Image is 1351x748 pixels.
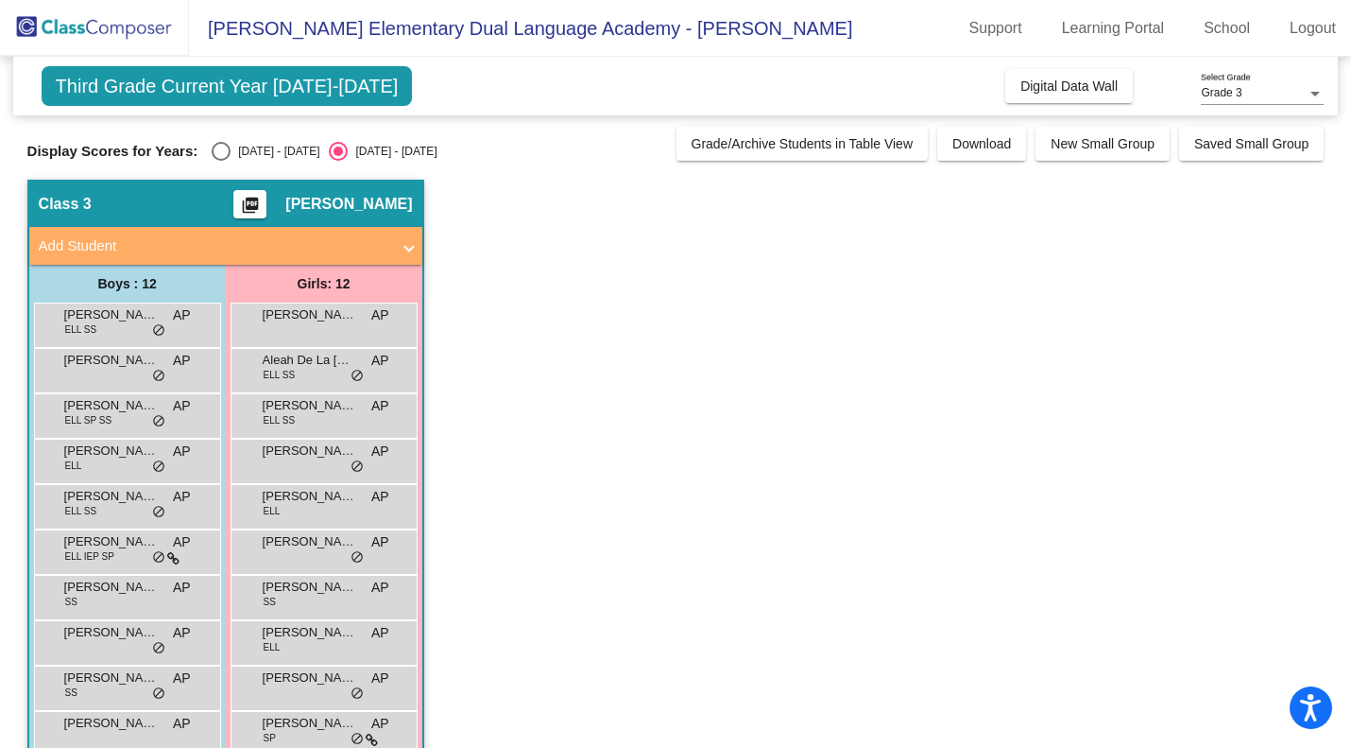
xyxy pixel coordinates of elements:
span: AP [371,442,389,461]
span: ELL [65,459,82,473]
span: AP [371,623,389,643]
span: ELL SS [264,413,296,427]
a: School [1189,13,1265,43]
span: [PERSON_NAME] [263,487,357,506]
button: Download [937,127,1026,161]
span: Digital Data Wall [1020,78,1118,94]
button: Saved Small Group [1179,127,1324,161]
span: [PERSON_NAME] [263,442,357,461]
span: AP [371,669,389,688]
mat-radio-group: Select an option [212,142,436,161]
span: [PERSON_NAME] [285,195,412,214]
span: do_not_disturb_alt [351,550,364,565]
span: [PERSON_NAME] [64,532,159,551]
mat-expansion-panel-header: Add Student [29,227,422,265]
span: AP [173,487,191,507]
span: AP [173,623,191,643]
span: SS [264,595,276,609]
span: [PERSON_NAME] [64,442,159,461]
span: Grade/Archive Students in Table View [692,136,914,151]
span: [PERSON_NAME] [64,623,159,642]
span: AP [173,669,191,688]
span: [PERSON_NAME] [PERSON_NAME] [64,305,159,324]
div: Boys : 12 [29,265,226,303]
span: New Small Group [1051,136,1154,151]
span: do_not_disturb_alt [351,369,364,384]
span: AP [371,487,389,507]
span: AP [371,578,389,598]
span: ELL [264,504,281,518]
button: Grade/Archive Students in Table View [676,127,929,161]
span: [PERSON_NAME] [64,351,159,370]
span: ELL SP SS [65,413,111,427]
span: [PERSON_NAME] [263,532,357,551]
mat-icon: picture_as_pdf [239,196,262,222]
span: ELL IEP SP [65,549,114,564]
span: do_not_disturb_alt [152,460,165,475]
span: do_not_disturb_alt [152,687,165,702]
span: [PERSON_NAME] [64,578,159,597]
span: [PERSON_NAME] [263,396,357,415]
span: ELL SS [65,322,97,337]
span: Third Grade Current Year [DATE]-[DATE] [42,66,413,106]
span: [PERSON_NAME] [263,669,357,687]
span: do_not_disturb_alt [152,550,165,565]
span: AP [371,396,389,416]
span: Saved Small Group [1194,136,1308,151]
span: Aleah De La [PERSON_NAME] [263,351,357,370]
div: [DATE] - [DATE] [231,143,319,160]
span: [PERSON_NAME] [263,623,357,642]
span: AP [371,305,389,325]
span: AP [173,305,191,325]
span: [PERSON_NAME] [263,714,357,733]
span: do_not_disturb_alt [152,641,165,656]
span: SS [65,686,77,700]
span: AP [173,351,191,371]
span: do_not_disturb_alt [152,505,165,520]
span: AP [173,714,191,734]
span: do_not_disturb_alt [351,687,364,702]
span: AP [173,442,191,461]
span: Class 3 [39,195,92,214]
span: AP [371,532,389,552]
span: [PERSON_NAME] [64,396,159,415]
span: do_not_disturb_alt [152,414,165,429]
span: SS [65,595,77,609]
span: do_not_disturb_alt [152,369,165,384]
a: Support [954,13,1037,43]
span: do_not_disturb_alt [351,460,364,475]
span: AP [173,532,191,552]
mat-panel-title: Add Student [39,235,390,257]
span: [PERSON_NAME] [64,714,159,733]
div: Girls: 12 [226,265,422,303]
a: Logout [1274,13,1351,43]
span: [PERSON_NAME] [263,578,357,597]
span: ELL SS [264,368,296,382]
span: Grade 3 [1201,86,1241,99]
span: AP [371,714,389,734]
span: AP [173,396,191,416]
button: New Small Group [1035,127,1170,161]
span: [PERSON_NAME] [263,305,357,324]
span: [PERSON_NAME] [64,669,159,687]
span: ELL SS [65,504,97,518]
span: do_not_disturb_alt [351,732,364,747]
span: SP [264,731,276,745]
span: [PERSON_NAME] Elementary Dual Language Academy - [PERSON_NAME] [189,13,853,43]
span: ELL [264,640,281,654]
span: do_not_disturb_alt [152,323,165,339]
span: Display Scores for Years: [27,143,198,160]
span: AP [371,351,389,371]
span: AP [173,578,191,598]
a: Learning Portal [1047,13,1180,43]
button: Print Students Details [233,190,266,218]
span: Download [952,136,1011,151]
span: [PERSON_NAME] [64,487,159,506]
div: [DATE] - [DATE] [348,143,436,160]
button: Digital Data Wall [1005,69,1133,103]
